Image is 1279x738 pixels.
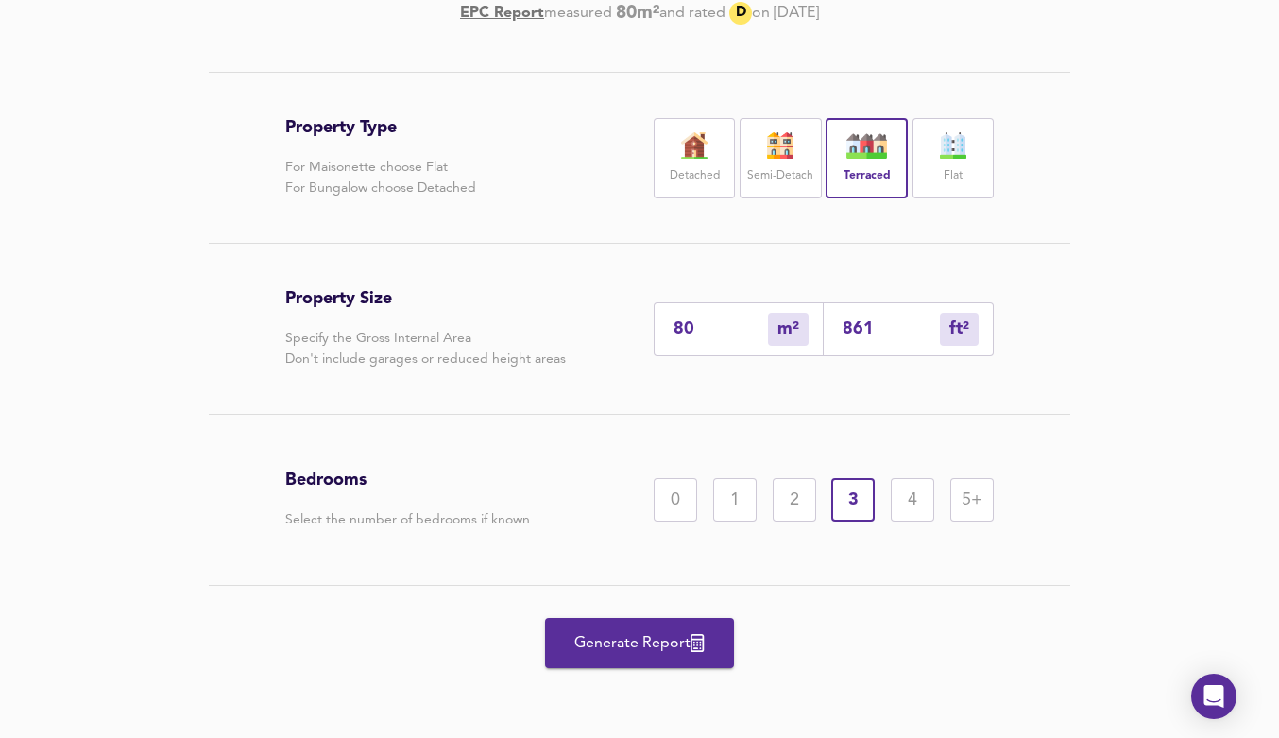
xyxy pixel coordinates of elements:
[950,478,994,522] div: 5+
[544,3,612,24] div: measured
[891,478,934,522] div: 4
[944,164,963,188] label: Flat
[740,118,821,198] div: Semi-Detach
[285,288,566,309] h3: Property Size
[285,157,476,198] p: For Maisonette choose Flat For Bungalow choose Detached
[671,132,718,159] img: house-icon
[752,3,770,24] div: on
[757,132,804,159] img: house-icon
[659,3,725,24] div: and rated
[285,509,530,530] p: Select the number of bedrooms if known
[729,2,752,25] div: D
[674,319,768,339] input: Enter sqm
[768,313,809,346] div: m²
[747,164,813,188] label: Semi-Detach
[773,478,816,522] div: 2
[826,118,907,198] div: Terraced
[654,118,735,198] div: Detached
[285,470,530,490] h3: Bedrooms
[285,117,476,138] h3: Property Type
[843,319,940,339] input: Sqft
[912,118,994,198] div: Flat
[713,478,757,522] div: 1
[1191,674,1236,719] div: Open Intercom Messenger
[929,132,977,159] img: flat-icon
[460,3,544,24] a: EPC Report
[460,2,819,25] div: [DATE]
[844,164,891,188] label: Terraced
[654,478,697,522] div: 0
[616,3,659,24] b: 80 m²
[285,328,566,369] p: Specify the Gross Internal Area Don't include garages or reduced height areas
[670,164,720,188] label: Detached
[940,313,979,346] div: m²
[844,132,891,159] img: house-icon
[564,630,715,657] span: Generate Report
[831,478,875,522] div: 3
[545,618,734,668] button: Generate Report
